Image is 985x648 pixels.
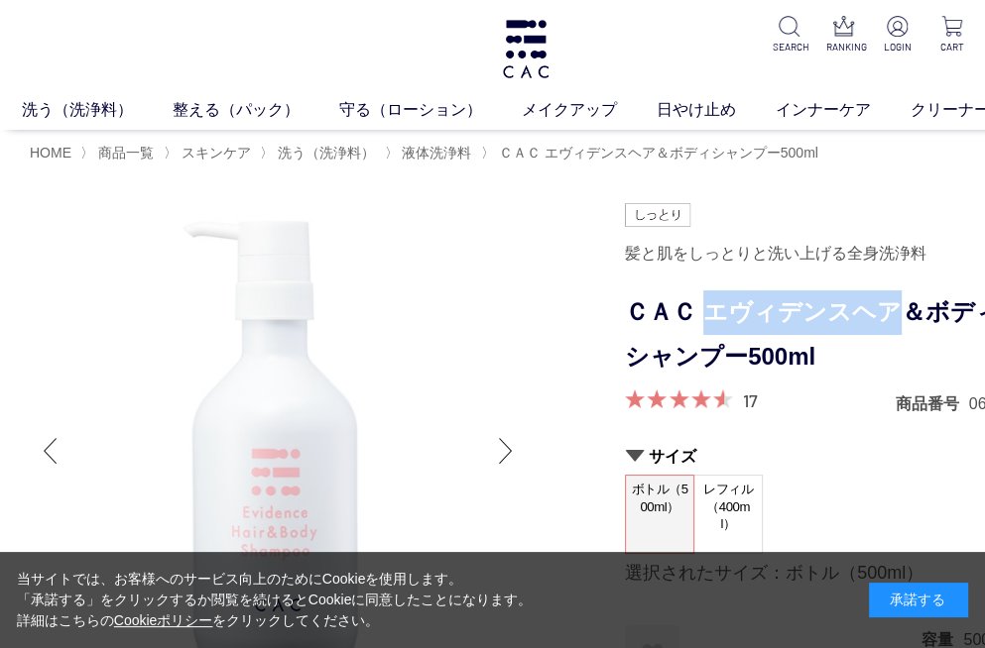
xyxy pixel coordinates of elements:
span: 商品一覧 [98,145,154,161]
a: RANKING [826,16,861,54]
span: ＣＡＣ エヴィデンスヘア＆ボディシャンプー500ml [499,145,818,161]
a: 液体洗浄料 [398,145,471,161]
span: 洗う（洗浄料） [278,145,375,161]
li: 〉 [164,144,256,162]
li: 〉 [384,144,476,162]
a: スキンケア [178,145,251,161]
a: CART [934,16,969,54]
p: SEARCH [772,40,806,54]
div: 当サイトでは、お客様へのサービス向上のためにCookieを使用します。 「承諾する」をクリックするか閲覧を続けるとCookieに同意したことになります。 詳細はこちらの をクリックしてください。 [17,569,533,631]
span: 液体洗浄料 [402,145,471,161]
a: メイクアップ [522,98,657,122]
a: SEARCH [772,16,806,54]
dt: 商品番号 [896,393,969,414]
p: LOGIN [881,40,916,54]
li: 〉 [481,144,823,162]
a: インナーケア [776,98,911,122]
div: 承諾する [869,583,968,617]
li: 〉 [260,144,380,162]
a: LOGIN [881,16,916,54]
a: 17 [743,389,758,411]
li: 〉 [80,144,159,162]
a: 商品一覧 [94,145,154,161]
span: スキンケア [182,145,251,161]
p: CART [934,40,969,54]
span: ボトル（500ml） [626,476,693,532]
a: 日やけ止め [657,98,776,122]
a: 守る（ローション） [339,98,522,122]
a: HOME [30,145,71,161]
a: 洗う（洗浄料） [274,145,375,161]
a: ＣＡＣ エヴィデンスヘア＆ボディシャンプー500ml [495,145,818,161]
span: レフィル（400ml） [694,476,762,538]
img: しっとり [625,203,690,227]
a: Cookieポリシー [114,612,213,628]
p: RANKING [826,40,861,54]
a: 整える（パック） [173,98,339,122]
img: logo [500,20,552,78]
a: 洗う（洗浄料） [22,98,173,122]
